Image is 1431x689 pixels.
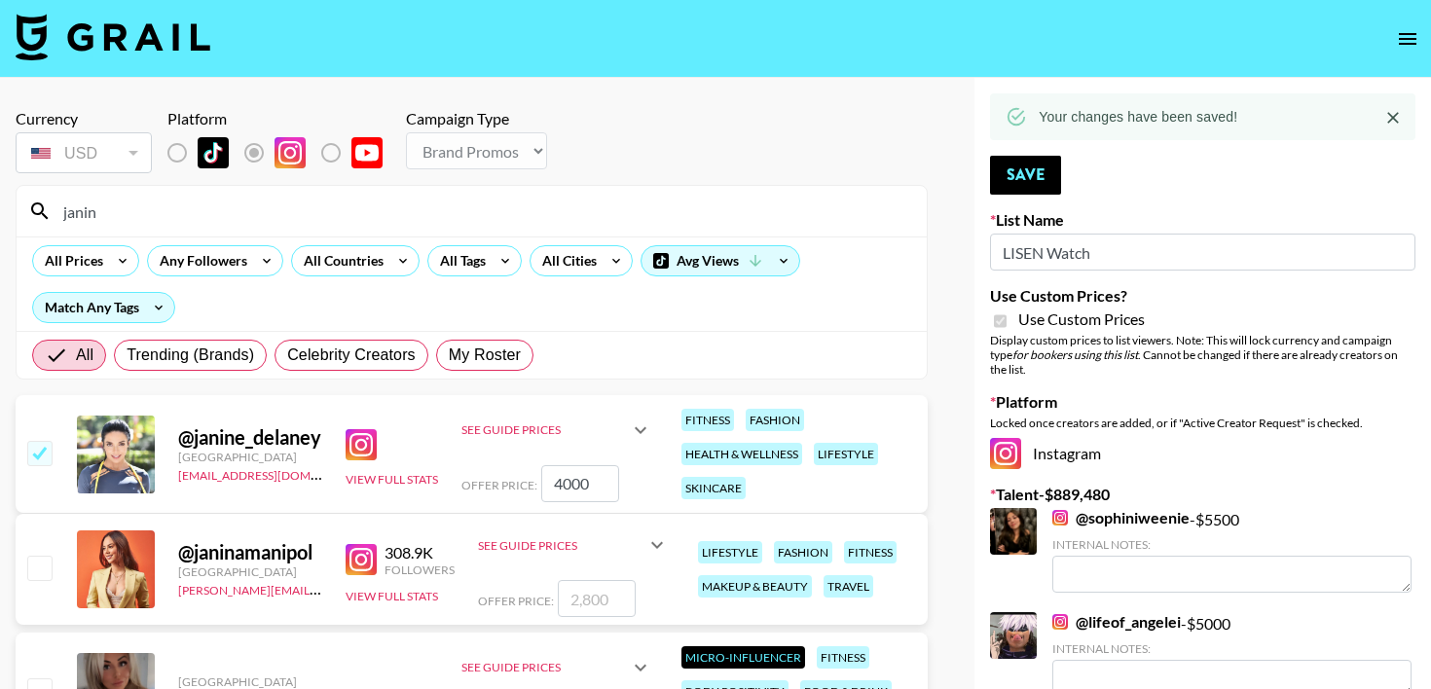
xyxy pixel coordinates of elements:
div: Internal Notes: [1052,537,1412,552]
div: - $ 5500 [1052,508,1412,593]
img: Grail Talent [16,14,210,60]
div: Currency is locked to USD [16,128,152,177]
div: All Prices [33,246,107,275]
div: lifestyle [698,541,762,563]
div: @ janinamanipol [178,540,322,564]
img: YouTube [351,137,383,168]
div: travel [824,575,873,598]
div: Platform [167,109,398,128]
a: @sophiniweenie [1052,508,1190,527]
a: @lifeof_angelei [1052,612,1181,632]
div: fashion [746,409,804,431]
div: See Guide Prices [461,422,629,437]
div: fitness [844,541,897,563]
div: List locked to Instagram. [167,132,398,173]
div: All Countries [292,246,387,275]
img: Instagram [1052,510,1068,526]
div: Instagram [990,438,1415,469]
img: TikTok [198,137,229,168]
div: [GEOGRAPHIC_DATA] [178,674,322,689]
div: lifestyle [814,443,878,465]
input: 5,000 [541,465,619,502]
div: See Guide Prices [461,660,629,674]
a: [PERSON_NAME][EMAIL_ADDRESS][DOMAIN_NAME] [178,579,466,598]
div: fitness [817,646,869,669]
span: Celebrity Creators [287,344,416,367]
button: Close [1378,103,1408,132]
div: Your changes have been saved! [1039,99,1237,134]
div: See Guide Prices [478,522,669,568]
img: Instagram [346,544,377,575]
div: USD [19,136,148,170]
div: fitness [681,409,734,431]
label: Talent - $ 889,480 [990,485,1415,504]
span: Offer Price: [478,594,554,608]
button: View Full Stats [346,472,438,487]
span: All [76,344,93,367]
label: List Name [990,210,1415,230]
span: My Roster [449,344,521,367]
img: Instagram [1052,614,1068,630]
span: Offer Price: [461,478,537,492]
span: Use Custom Prices [1018,309,1145,329]
div: Currency [16,109,152,128]
div: makeup & beauty [698,575,812,598]
div: See Guide Prices [461,407,652,453]
div: Micro-Influencer [681,646,805,669]
span: Trending (Brands) [127,344,254,367]
button: View Full Stats [346,589,438,603]
div: 308.9K [385,543,455,562]
div: Internal Notes: [1052,641,1412,656]
div: Campaign Type [406,109,547,128]
button: open drawer [1388,19,1427,58]
div: skincare [681,477,746,499]
img: Instagram [275,137,306,168]
div: health & wellness [681,443,802,465]
div: Display custom prices to list viewers. Note: This will lock currency and campaign type . Cannot b... [990,333,1415,377]
div: Avg Views [642,246,799,275]
label: Use Custom Prices? [990,286,1415,306]
div: Locked once creators are added, or if "Active Creator Request" is checked. [990,416,1415,430]
img: Instagram [346,429,377,460]
a: [EMAIL_ADDRESS][DOMAIN_NAME] [178,464,374,483]
div: All Cities [531,246,601,275]
div: All Tags [428,246,490,275]
label: Platform [990,392,1415,412]
div: Followers [385,562,455,577]
div: Match Any Tags [33,293,174,322]
div: Any Followers [148,246,251,275]
div: [GEOGRAPHIC_DATA] [178,450,322,464]
img: Instagram [990,438,1021,469]
div: fashion [774,541,832,563]
div: @ janine_delaney [178,425,322,450]
div: See Guide Prices [478,538,645,553]
input: 2,800 [558,580,636,617]
em: for bookers using this list [1012,347,1138,362]
div: [GEOGRAPHIC_DATA] [178,564,322,579]
input: Search by User Name [52,196,915,227]
button: Save [990,156,1061,195]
